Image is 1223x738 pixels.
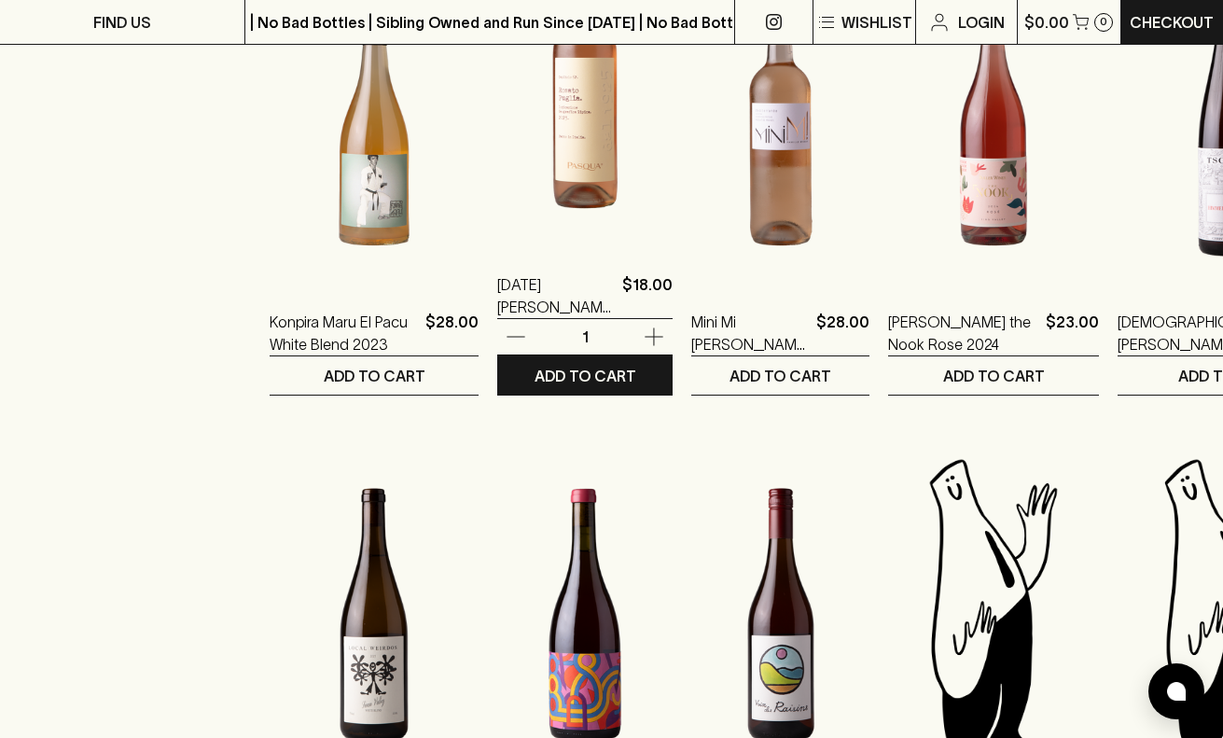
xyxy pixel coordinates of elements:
[888,311,1038,355] a: [PERSON_NAME] the Nook Rose 2024
[497,273,615,318] a: [DATE][PERSON_NAME] 2023
[497,356,673,395] button: ADD TO CART
[1046,311,1099,355] p: $23.00
[93,11,151,34] p: FIND US
[691,356,869,395] button: ADD TO CART
[943,365,1045,387] p: ADD TO CART
[958,11,1005,34] p: Login
[888,356,1099,395] button: ADD TO CART
[425,311,479,355] p: $28.00
[270,356,479,395] button: ADD TO CART
[841,11,912,34] p: Wishlist
[270,311,418,355] a: Konpira Maru El Pacu White Blend 2023
[1024,11,1069,34] p: $0.00
[1130,11,1214,34] p: Checkout
[816,311,869,355] p: $28.00
[1167,682,1186,701] img: bubble-icon
[1100,17,1107,27] p: 0
[563,327,607,347] p: 1
[535,365,636,387] p: ADD TO CART
[622,273,673,318] p: $18.00
[730,365,831,387] p: ADD TO CART
[691,311,809,355] a: Mini Mi [PERSON_NAME] 2023
[324,365,425,387] p: ADD TO CART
